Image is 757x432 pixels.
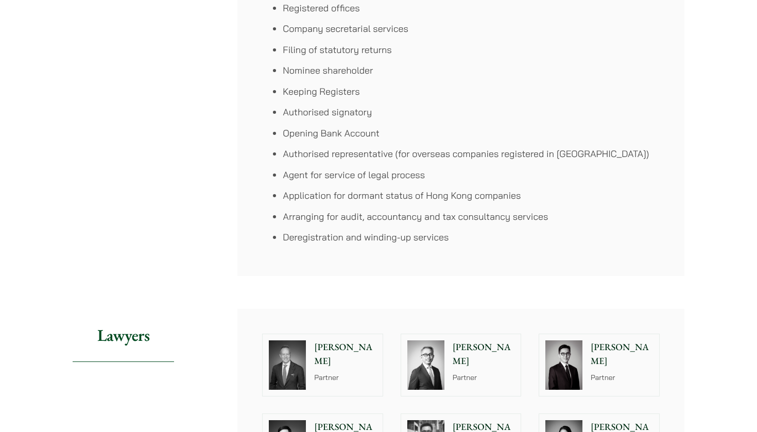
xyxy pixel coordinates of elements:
a: [PERSON_NAME] Partner [401,334,522,396]
li: Opening Bank Account [283,126,660,140]
li: Nominee shareholder [283,63,660,77]
h2: Lawyers [73,309,174,362]
li: Keeping Registers [283,84,660,98]
li: Arranging for audit, accountancy and tax consultancy services [283,210,660,223]
li: Registered offices [283,1,660,15]
li: Agent for service of legal process [283,168,660,182]
p: Partner [453,372,515,383]
li: Filing of statutory returns [283,43,660,57]
li: Authorised representative (for overseas companies registered in [GEOGRAPHIC_DATA]) [283,147,660,161]
p: Partner [591,372,653,383]
a: [PERSON_NAME] Partner [539,334,660,396]
li: Authorised signatory [283,105,660,119]
p: [PERSON_NAME] [591,340,653,368]
a: [PERSON_NAME] Partner [262,334,383,396]
p: [PERSON_NAME] [314,340,376,368]
li: Application for dormant status of Hong Kong companies [283,188,660,202]
li: Company secretarial services [283,22,660,36]
p: Partner [314,372,376,383]
p: [PERSON_NAME] [453,340,515,368]
li: Deregistration and winding-up services [283,230,660,244]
